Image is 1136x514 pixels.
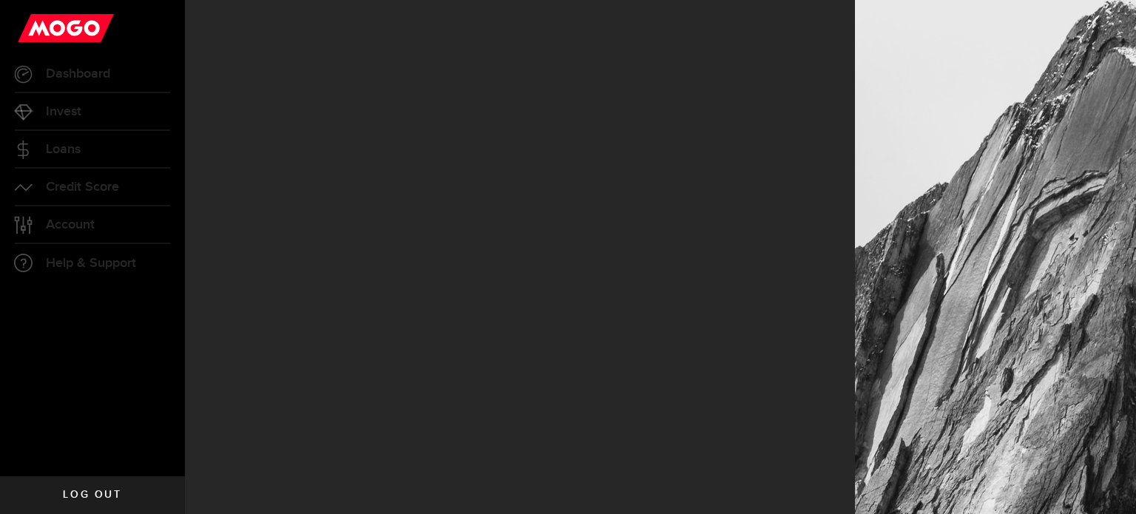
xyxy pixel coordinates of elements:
[46,257,136,270] span: Help & Support
[46,218,95,231] span: Account
[46,67,110,81] span: Dashboard
[46,105,81,118] span: Invest
[63,490,121,500] span: Log out
[46,143,81,156] span: Loans
[46,180,119,194] span: Credit Score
